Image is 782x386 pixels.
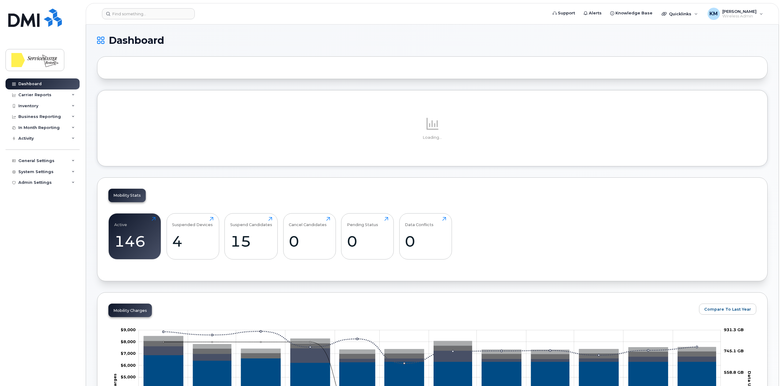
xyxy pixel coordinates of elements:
[724,327,744,332] tspan: 931.3 GB
[144,346,716,363] g: Roaming
[289,217,330,256] a: Cancel Candidates0
[121,363,136,368] tspan: $6,000
[172,217,213,227] div: Suspended Devices
[121,339,136,344] tspan: $8,000
[121,327,136,332] g: $0
[144,336,716,354] g: GST
[114,217,127,227] div: Active
[172,217,213,256] a: Suspended Devices4
[114,217,156,256] a: Active146
[108,135,756,140] p: Loading...
[289,232,330,250] div: 0
[724,370,744,375] tspan: 558.8 GB
[114,232,156,250] div: 146
[405,217,434,227] div: Data Conflicts
[230,217,272,256] a: Suspend Candidates15
[121,363,136,368] g: $0
[704,306,751,312] span: Compare To Last Year
[405,217,446,256] a: Data Conflicts0
[121,374,136,379] g: $0
[121,339,136,344] g: $0
[405,232,446,250] div: 0
[121,374,136,379] tspan: $5,000
[724,349,744,354] tspan: 745.1 GB
[347,217,388,256] a: Pending Status0
[289,217,327,227] div: Cancel Candidates
[699,304,756,315] button: Compare To Last Year
[121,327,136,332] tspan: $9,000
[347,217,378,227] div: Pending Status
[347,232,388,250] div: 0
[172,232,213,250] div: 4
[230,232,272,250] div: 15
[121,351,136,356] tspan: $7,000
[121,351,136,356] g: $0
[109,36,164,45] span: Dashboard
[230,217,272,227] div: Suspend Candidates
